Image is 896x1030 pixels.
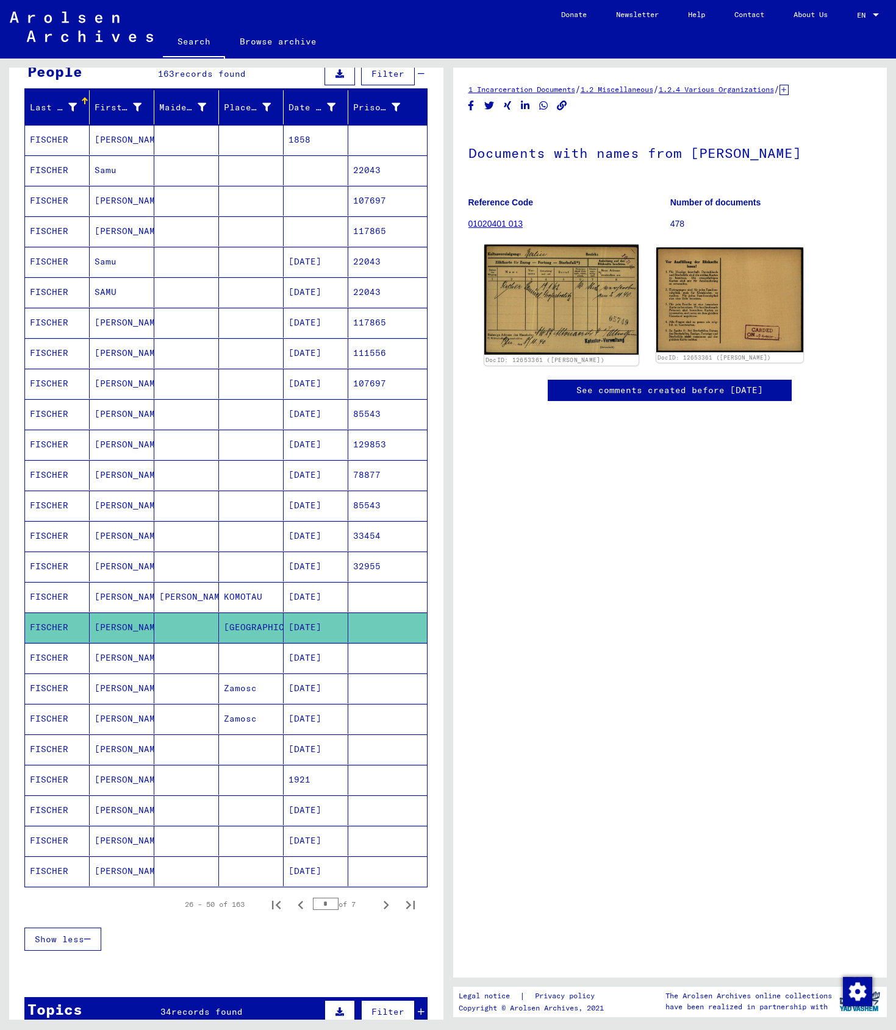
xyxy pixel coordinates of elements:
[90,521,154,551] mat-cell: [PERSON_NAME]
[468,85,575,94] a: 1 Incarceration Documents
[371,1006,404,1017] span: Filter
[348,491,427,520] mat-cell: 85543
[665,1001,832,1012] p: have been realized in partnership with
[27,60,82,82] div: People
[371,68,404,79] span: Filter
[90,673,154,703] mat-cell: [PERSON_NAME]
[485,357,604,364] a: DocID: 12653361 ([PERSON_NAME])
[348,338,427,368] mat-cell: 111556
[159,98,221,117] div: Maiden Name
[174,68,246,79] span: records found
[90,308,154,338] mat-cell: [PERSON_NAME]
[289,892,313,917] button: Previous page
[857,11,870,20] span: EN
[284,430,348,460] mat-cell: [DATE]
[670,197,761,207] b: Number of documents
[90,582,154,612] mat-cell: [PERSON_NAME]
[90,186,154,216] mat-cell: [PERSON_NAME]
[90,704,154,734] mat-cell: [PERSON_NAME]
[90,856,154,886] mat-cell: [PERSON_NAME]
[25,399,90,429] mat-cell: FISCHER
[659,85,774,94] a: 1.2.4 Various Organizations
[284,277,348,307] mat-cell: [DATE]
[90,430,154,460] mat-cell: [PERSON_NAME]
[90,765,154,795] mat-cell: [PERSON_NAME]
[284,765,348,795] mat-cell: 1921
[658,354,771,361] a: DocID: 12653361 ([PERSON_NAME])
[25,90,90,124] mat-header-cell: Last Name
[25,704,90,734] mat-cell: FISCHER
[468,197,534,207] b: Reference Code
[25,613,90,642] mat-cell: FISCHER
[95,98,157,117] div: First Name
[313,898,374,910] div: of 7
[284,521,348,551] mat-cell: [DATE]
[468,125,872,179] h1: Documents with names from [PERSON_NAME]
[556,98,568,113] button: Copy link
[361,62,415,85] button: Filter
[90,795,154,825] mat-cell: [PERSON_NAME]
[284,734,348,764] mat-cell: [DATE]
[459,990,520,1003] a: Legal notice
[348,155,427,185] mat-cell: 22043
[348,247,427,277] mat-cell: 22043
[90,90,154,124] mat-header-cell: First Name
[670,218,872,230] p: 478
[25,216,90,246] mat-cell: FISCHER
[348,521,427,551] mat-cell: 33454
[501,98,514,113] button: Share on Xing
[30,101,77,114] div: Last Name
[160,1006,171,1017] span: 34
[348,399,427,429] mat-cell: 85543
[284,673,348,703] mat-cell: [DATE]
[90,613,154,642] mat-cell: [PERSON_NAME]
[284,795,348,825] mat-cell: [DATE]
[525,990,609,1003] a: Privacy policy
[25,460,90,490] mat-cell: FISCHER
[353,101,400,114] div: Prisoner #
[27,998,82,1020] div: Topics
[842,976,872,1006] div: Change consent
[171,1006,243,1017] span: records found
[154,90,219,124] mat-header-cell: Maiden Name
[25,247,90,277] mat-cell: FISCHER
[843,977,872,1006] img: Change consent
[25,430,90,460] mat-cell: FISCHER
[25,552,90,581] mat-cell: FISCHER
[653,83,659,94] span: /
[25,765,90,795] mat-cell: FISCHER
[284,125,348,155] mat-cell: 1858
[348,552,427,581] mat-cell: 32955
[225,27,331,56] a: Browse archive
[35,934,84,945] span: Show less
[289,101,335,114] div: Date of Birth
[484,245,638,355] img: 001.jpg
[25,521,90,551] mat-cell: FISCHER
[25,582,90,612] mat-cell: FISCHER
[284,90,348,124] mat-header-cell: Date of Birth
[348,186,427,216] mat-cell: 107697
[219,90,284,124] mat-header-cell: Place of Birth
[219,704,284,734] mat-cell: Zamosc
[158,68,174,79] span: 163
[284,369,348,399] mat-cell: [DATE]
[25,643,90,673] mat-cell: FISCHER
[284,643,348,673] mat-cell: [DATE]
[656,247,803,352] img: 002.jpg
[24,928,101,951] button: Show less
[25,186,90,216] mat-cell: FISCHER
[284,856,348,886] mat-cell: [DATE]
[90,491,154,520] mat-cell: [PERSON_NAME]
[25,308,90,338] mat-cell: FISCHER
[90,826,154,856] mat-cell: [PERSON_NAME]
[361,1000,415,1023] button: Filter
[224,101,271,114] div: Place of Birth
[284,704,348,734] mat-cell: [DATE]
[25,856,90,886] mat-cell: FISCHER
[90,125,154,155] mat-cell: [PERSON_NAME]
[348,216,427,246] mat-cell: 117865
[348,277,427,307] mat-cell: 22043
[348,90,427,124] mat-header-cell: Prisoner #
[284,399,348,429] mat-cell: [DATE]
[284,338,348,368] mat-cell: [DATE]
